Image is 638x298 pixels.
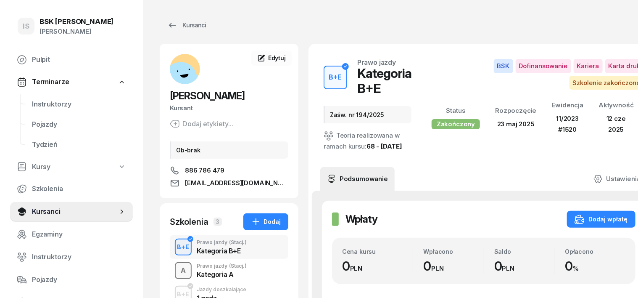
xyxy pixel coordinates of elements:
div: Kategoria B+E [197,247,247,254]
span: Kursy [32,162,50,173]
span: Tydzień [32,139,126,150]
span: IS [23,23,29,30]
div: Status [432,105,480,116]
span: 3 [214,218,222,226]
div: Ewidencja [552,100,584,111]
a: Terminarze [10,72,133,92]
span: Szkolenia [32,184,126,194]
div: 0 [565,258,625,274]
button: Dodaj wpłatę [567,211,635,228]
button: Dodaj [243,213,288,230]
span: Dofinansowanie [516,59,571,73]
div: Prawo jazdy [197,263,247,269]
a: 68 - [DATE] [366,142,402,150]
div: Prawo jazdy [197,240,247,245]
div: Kategoria B+E [357,66,411,96]
div: Wpłacono [423,248,483,255]
small: PLN [431,264,444,272]
div: 0 [342,258,413,274]
div: Teoria realizowana w ramach kursu: [324,130,411,152]
span: Instruktorzy [32,252,126,263]
div: B+E [326,70,345,85]
div: Kursanci [167,20,206,30]
a: Kursanci [10,202,133,222]
button: Dodaj etykiety... [170,119,233,129]
span: 886 786 479 [185,165,224,176]
div: 12 cze 2025 [598,113,634,135]
a: Kursy [10,157,133,177]
div: 11/2023 #1520 [552,113,584,135]
span: (Stacj.) [229,240,247,245]
div: Jazdy doszkalające [197,287,246,292]
button: B+E [324,66,347,89]
button: B+E [175,239,192,255]
div: B+E [174,242,193,252]
h2: Wpłaty [345,213,377,226]
div: Cena kursu [342,248,413,255]
span: Kariera [574,59,603,73]
span: [PERSON_NAME] [170,90,245,102]
a: [EMAIL_ADDRESS][DOMAIN_NAME] [170,178,288,188]
span: BSK [494,59,513,73]
span: 23 maj 2025 [497,120,535,128]
button: APrawo jazdy(Stacj.)Kategoria A [170,259,288,282]
div: Saldo [494,248,554,255]
div: Dodaj [251,217,281,227]
span: Instruktorzy [32,99,126,110]
a: Egzaminy [10,224,133,245]
div: Zaśw. nr 194/2025 [324,106,411,123]
a: Pulpit [10,50,133,70]
div: A [177,263,189,278]
a: Kursanci [160,17,214,34]
div: Ob-brak [170,141,288,159]
span: (Stacj.) [229,263,247,269]
a: Podsumowanie [320,167,395,191]
div: Szkolenia [170,216,208,228]
span: Pulpit [32,54,126,65]
span: Kursanci [32,206,118,217]
small: PLN [502,264,515,272]
div: Opłacono [565,248,625,255]
span: Edytuj [268,54,286,61]
a: Instruktorzy [25,94,133,114]
div: 0 [494,258,554,274]
div: Aktywność [598,100,634,111]
div: Rozpoczęcie [495,105,536,116]
a: Pojazdy [10,270,133,290]
a: Szkolenia [10,179,133,199]
a: Instruktorzy [10,247,133,267]
span: Pojazdy [32,274,126,285]
a: 886 786 479 [170,165,288,176]
span: [EMAIL_ADDRESS][DOMAIN_NAME] [185,178,288,188]
div: 0 [423,258,483,274]
span: Terminarze [32,77,69,88]
div: Prawo jazdy [357,59,396,66]
button: B+EPrawo jazdy(Stacj.)Kategoria B+E [170,235,288,259]
button: A [175,262,192,279]
a: Tydzień [25,135,133,155]
div: BSK [PERSON_NAME] [40,18,113,25]
div: Kursant [170,103,288,114]
small: PLN [350,264,363,272]
div: [PERSON_NAME] [40,26,113,37]
span: Egzaminy [32,229,126,240]
div: Kategoria A [197,271,247,278]
span: Pojazdy [32,119,126,130]
a: Edytuj [251,51,292,66]
small: % [573,264,579,272]
div: Zakończony [432,119,480,129]
div: Dodaj wpłatę [575,214,628,224]
a: Pojazdy [25,114,133,135]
